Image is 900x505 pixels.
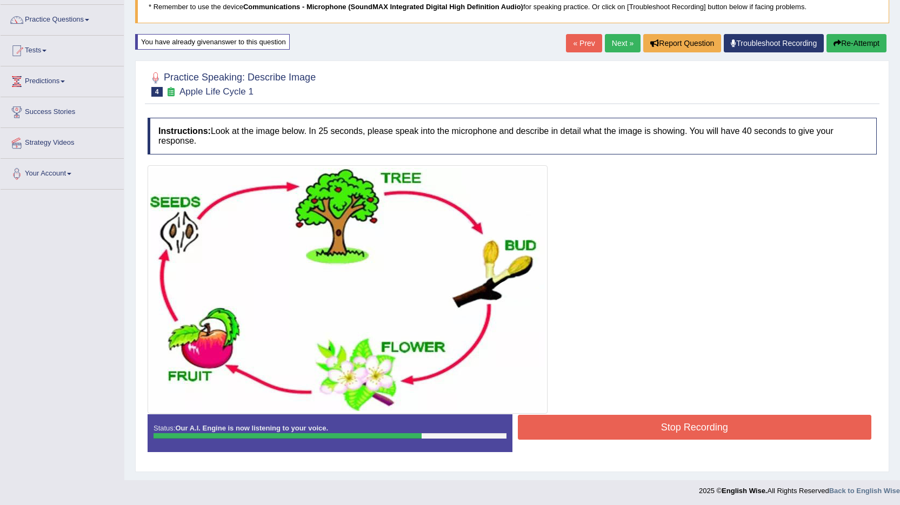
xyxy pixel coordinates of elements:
[158,126,211,136] b: Instructions:
[722,487,767,495] strong: English Wise.
[605,34,641,52] a: Next »
[826,34,886,52] button: Re-Attempt
[243,3,523,11] b: Communications - Microphone (SoundMAX Integrated Digital High Definition Audio)
[1,36,124,63] a: Tests
[829,487,900,495] a: Back to English Wise
[148,414,512,452] div: Status:
[1,128,124,155] a: Strategy Videos
[566,34,602,52] a: « Prev
[1,159,124,186] a: Your Account
[151,87,163,97] span: 4
[1,97,124,124] a: Success Stories
[699,480,900,496] div: 2025 © All Rights Reserved
[175,424,328,432] strong: Our A.I. Engine is now listening to your voice.
[148,118,877,154] h4: Look at the image below. In 25 seconds, please speak into the microphone and describe in detail w...
[724,34,824,52] a: Troubleshoot Recording
[179,86,254,97] small: Apple Life Cycle 1
[1,5,124,32] a: Practice Questions
[643,34,721,52] button: Report Question
[1,66,124,93] a: Predictions
[518,415,872,440] button: Stop Recording
[165,87,177,97] small: Exam occurring question
[135,34,290,50] div: You have already given answer to this question
[148,70,316,97] h2: Practice Speaking: Describe Image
